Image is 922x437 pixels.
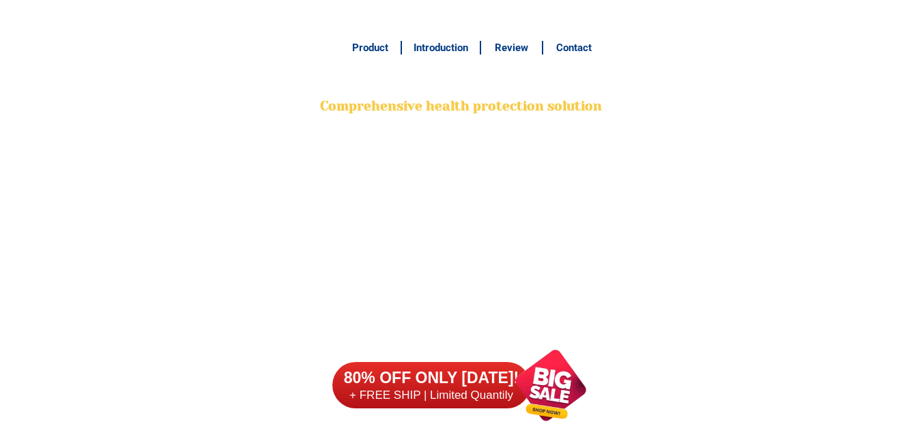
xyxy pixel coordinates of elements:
h2: Comprehensive health protection solution [318,97,605,117]
h6: Contact [551,40,597,56]
h6: + FREE SHIP | Limited Quantily [332,388,530,403]
h6: Introduction [409,40,472,56]
h6: 80% OFF ONLY [DATE]! [332,368,530,389]
h6: Review [489,40,535,56]
h2: BONA VITA COFFEE [318,65,605,97]
h3: FREE SHIPPING NATIONWIDE [318,7,605,28]
h6: Product [347,40,393,56]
